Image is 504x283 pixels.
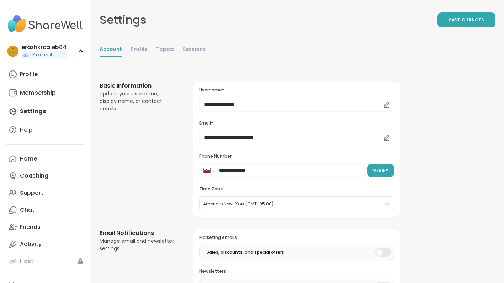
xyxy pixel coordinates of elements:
[367,164,394,177] button: Verify
[20,70,38,78] div: Profile
[6,11,85,36] img: ShareWell Nav Logo
[100,11,147,28] div: Settings
[6,219,85,236] a: Friends
[6,167,85,184] a: Coaching
[199,87,394,93] h3: Username*
[207,249,284,256] span: Sales, discounts, and special offers
[100,82,176,90] h3: Basic Information
[6,150,85,167] a: Home
[156,43,174,57] a: Topics
[100,237,176,252] div: Manage email and newsletter settings
[20,257,33,265] div: Host
[131,43,148,57] a: Profile
[20,155,37,163] div: Home
[182,43,206,57] a: Sessions
[6,66,85,83] a: Profile
[21,43,67,51] div: erazhkrcaleb84
[20,172,48,180] div: Coaching
[199,120,394,126] h3: Email*
[20,89,56,97] div: Membership
[373,167,388,174] span: Verify
[199,235,394,241] h3: Marketing emails
[20,206,35,214] div: Chat
[100,229,176,237] h3: Email Notifications
[6,184,85,201] a: Support
[437,12,495,27] button: Save Changes
[20,223,41,231] div: Friends
[449,17,484,23] span: Save Changes
[6,84,85,101] a: Membership
[199,186,394,192] h3: Time Zone
[199,153,394,159] h3: Phone Number
[6,121,85,138] a: Help
[100,43,122,57] a: Account
[6,201,85,219] a: Chat
[199,268,394,274] h3: Newsletters
[20,189,43,197] div: Support
[20,126,33,134] div: Help
[6,236,85,253] a: Activity
[100,90,176,112] div: Update your username, display name, or contact details
[20,240,42,248] div: Activity
[6,253,85,270] a: Host
[11,47,14,56] span: e
[30,52,52,58] span: 1 Pro credit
